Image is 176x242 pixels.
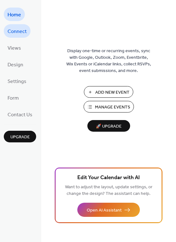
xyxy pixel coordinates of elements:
[66,48,151,74] span: Display one-time or recurring events, sync with Google, Outlook, Zoom, Eventbrite, Wix Events or ...
[77,203,140,217] button: Open AI Assistant
[84,86,133,98] button: Add New Event
[95,104,130,111] span: Manage Events
[4,131,36,142] button: Upgrade
[8,43,21,53] span: Views
[84,101,134,113] button: Manage Events
[8,93,19,103] span: Form
[91,122,126,131] span: 🚀 Upgrade
[4,58,27,71] a: Design
[10,134,30,140] span: Upgrade
[8,10,21,20] span: Home
[4,91,23,104] a: Form
[87,120,130,132] button: 🚀 Upgrade
[4,24,30,38] a: Connect
[77,173,140,182] span: Edit Your Calendar with AI
[4,41,25,54] a: Views
[8,110,32,120] span: Contact Us
[87,207,122,214] span: Open AI Assistant
[8,77,26,86] span: Settings
[4,8,25,21] a: Home
[65,183,152,198] span: Want to adjust the layout, update settings, or change the design? The assistant can help.
[8,60,23,70] span: Design
[8,27,27,36] span: Connect
[4,74,30,88] a: Settings
[95,89,129,96] span: Add New Event
[4,107,36,121] a: Contact Us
